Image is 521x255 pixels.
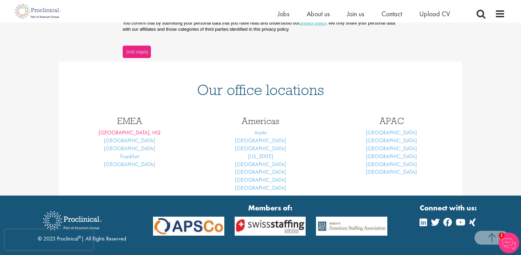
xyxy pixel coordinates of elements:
a: [GEOGRAPHIC_DATA] [366,153,417,160]
strong: Connect with us: [420,202,478,213]
a: [GEOGRAPHIC_DATA] [104,161,155,168]
a: Upload CV [419,9,450,18]
a: Frankfurt [120,153,139,160]
a: [GEOGRAPHIC_DATA] [235,145,286,152]
iframe: reCAPTCHA [5,229,93,250]
h3: Americas [200,116,321,125]
a: Contact [381,9,402,18]
a: [GEOGRAPHIC_DATA] [366,137,417,144]
h3: APAC [331,116,452,125]
a: [GEOGRAPHIC_DATA] [235,184,286,191]
a: Join us [347,9,364,18]
a: [GEOGRAPHIC_DATA] [235,137,286,144]
a: [GEOGRAPHIC_DATA] [235,168,286,176]
a: [GEOGRAPHIC_DATA] [104,137,155,144]
img: Proclinical Recruitment [38,206,107,235]
img: APSCo [229,217,311,236]
a: Austin [254,129,267,136]
a: privacy policy [299,20,326,26]
h1: Our office locations [69,82,452,97]
button: Send enquiry [123,46,151,58]
span: Send enquiry [126,48,148,56]
a: [GEOGRAPHIC_DATA] [235,176,286,183]
h3: EMEA [69,116,190,125]
strong: Members of: [153,202,387,213]
img: APSCo [148,217,229,236]
a: [US_STATE] [248,153,273,160]
a: [GEOGRAPHIC_DATA] [366,145,417,152]
img: Chatbot [499,233,519,253]
a: [GEOGRAPHIC_DATA] [366,129,417,136]
span: 1 [499,233,504,238]
div: © 2023 Proclinical | All Rights Reserved [38,206,126,243]
a: [GEOGRAPHIC_DATA] [235,161,286,168]
a: About us [307,9,330,18]
a: [GEOGRAPHIC_DATA] [366,161,417,168]
img: APSCo [311,217,392,236]
a: [GEOGRAPHIC_DATA] [366,168,417,176]
p: You confirm that by submitting your personal data that you have read and understood our . We only... [123,20,398,32]
a: [GEOGRAPHIC_DATA], HQ [99,129,161,136]
a: Jobs [278,9,289,18]
a: [GEOGRAPHIC_DATA] [104,145,155,152]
